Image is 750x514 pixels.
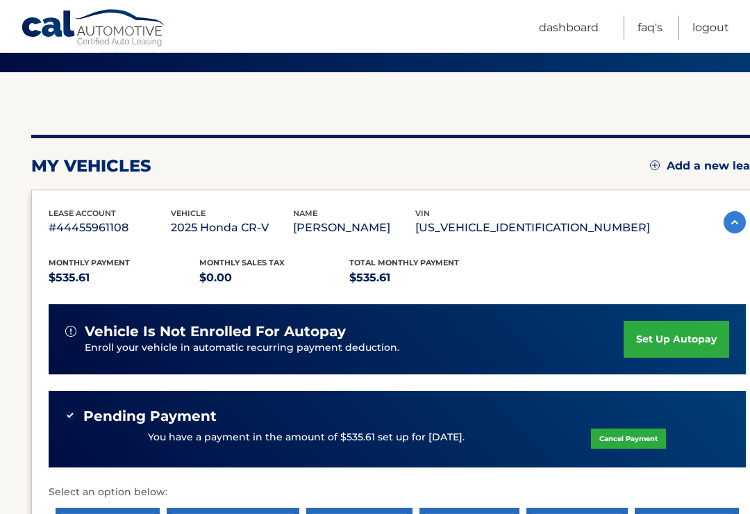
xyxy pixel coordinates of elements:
p: [US_VEHICLE_IDENTIFICATION_NUMBER] [415,219,650,238]
p: [PERSON_NAME] [293,219,415,238]
img: check-green.svg [65,411,75,421]
p: $535.61 [349,269,500,288]
h2: my vehicles [31,156,151,177]
span: Pending Payment [83,408,217,426]
span: lease account [49,209,116,219]
span: Monthly sales Tax [199,258,285,268]
a: Dashboard [539,16,599,40]
a: FAQ's [637,16,662,40]
p: $0.00 [199,269,350,288]
span: vehicle is not enrolled for autopay [85,324,346,341]
p: Select an option below: [49,485,746,501]
img: add.svg [650,161,660,171]
a: Logout [692,16,729,40]
p: Enroll your vehicle in automatic recurring payment deduction. [85,341,624,356]
p: #44455961108 [49,219,171,238]
img: alert-white.svg [65,326,76,338]
a: Cal Automotive [21,9,167,49]
span: Monthly Payment [49,258,130,268]
span: vin [415,209,430,219]
a: set up autopay [624,322,729,358]
span: Total Monthly Payment [349,258,459,268]
p: 2025 Honda CR-V [171,219,293,238]
p: You have a payment in the amount of $535.61 set up for [DATE]. [148,431,465,446]
p: $535.61 [49,269,199,288]
a: Cancel Payment [591,429,666,449]
img: accordion-active.svg [724,212,746,234]
span: name [293,209,317,219]
span: vehicle [171,209,206,219]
